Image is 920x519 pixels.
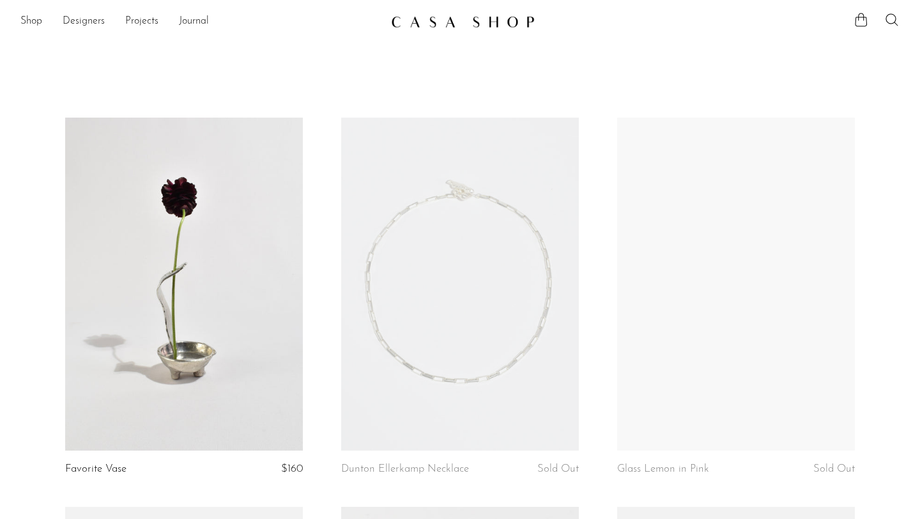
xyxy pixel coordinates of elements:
[125,13,158,30] a: Projects
[20,11,381,33] nav: Desktop navigation
[63,13,105,30] a: Designers
[20,13,42,30] a: Shop
[65,463,126,475] a: Favorite Vase
[537,463,579,474] span: Sold Out
[813,463,855,474] span: Sold Out
[20,11,381,33] ul: NEW HEADER MENU
[179,13,209,30] a: Journal
[617,463,709,475] a: Glass Lemon in Pink
[341,463,469,475] a: Dunton Ellerkamp Necklace
[281,463,303,474] span: $160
